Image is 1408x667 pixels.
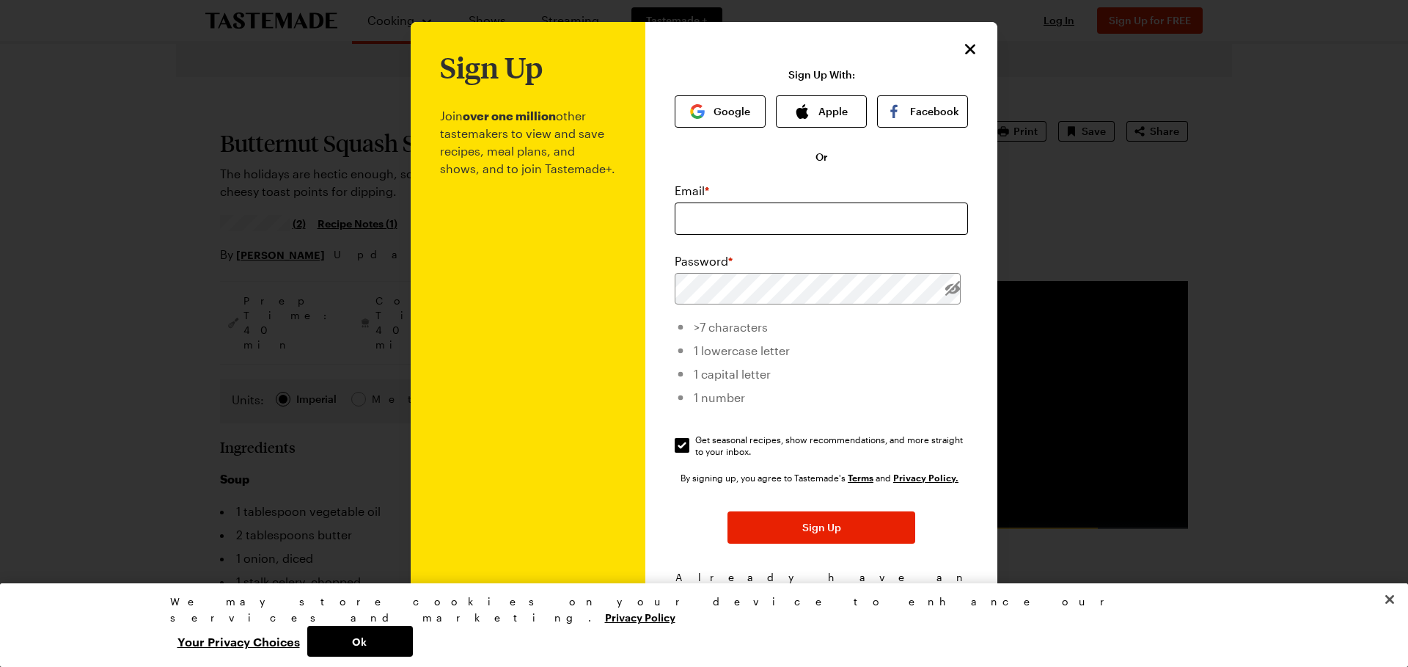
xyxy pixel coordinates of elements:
[170,594,1226,626] div: We may store cookies on your device to enhance our services and marketing.
[307,626,413,657] button: Ok
[694,343,790,357] span: 1 lowercase letter
[695,434,969,457] span: Get seasonal recipes, show recommendations, and more straight to your inbox.
[694,367,771,381] span: 1 capital letter
[788,69,855,81] p: Sign Up With:
[815,150,828,164] span: Or
[170,594,1226,657] div: Privacy
[170,626,307,657] button: Your Privacy Choices
[440,84,616,631] p: Join other tastemakers to view and save recipes, meal plans, and shows, and to join Tastemade+.
[727,511,915,544] button: Sign Up
[681,470,962,485] div: By signing up, you agree to Tastemade's and
[463,109,556,123] b: over one million
[848,471,873,484] a: Tastemade Terms of Service
[675,95,766,128] button: Google
[675,571,968,598] span: Already have an account?
[1374,583,1406,616] button: Close
[605,610,675,624] a: More information about your privacy, opens in a new tab
[440,51,543,84] h1: Sign Up
[893,471,958,484] a: Tastemade Privacy Policy
[802,520,841,535] span: Sign Up
[961,40,980,59] button: Close
[675,252,733,270] label: Password
[675,438,689,453] input: Get seasonal recipes, show recommendations, and more straight to your inbox.
[675,182,709,200] label: Email
[694,320,768,334] span: >7 characters
[877,95,968,128] button: Facebook
[694,390,745,404] span: 1 number
[776,95,867,128] button: Apple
